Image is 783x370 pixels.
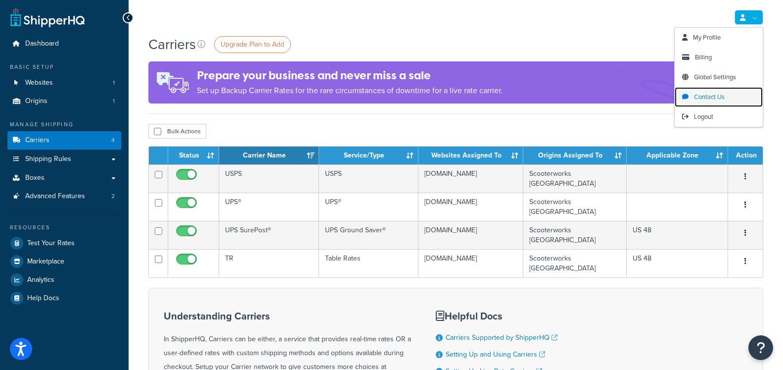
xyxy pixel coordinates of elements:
[221,39,284,50] span: Upgrade Plan to Add
[7,74,121,92] a: Websites 1
[627,249,728,277] td: US 48
[319,147,418,164] th: Service/Type: activate to sort column ascending
[418,147,523,164] th: Websites Assigned To: activate to sort column ascending
[446,332,557,343] a: Carriers Supported by ShipperHQ
[27,258,64,266] span: Marketplace
[219,164,319,193] td: USPS
[523,147,627,164] th: Origins Assigned To: activate to sort column ascending
[418,164,523,193] td: [DOMAIN_NAME]
[7,35,121,53] a: Dashboard
[25,40,59,48] span: Dashboard
[168,147,219,164] th: Status: activate to sort column ascending
[675,107,763,127] a: Logout
[7,223,121,232] div: Resources
[10,7,85,27] a: ShipperHQ Home
[7,271,121,289] a: Analytics
[7,150,121,168] a: Shipping Rules
[523,164,627,193] td: Scooterworks [GEOGRAPHIC_DATA]
[111,192,115,201] span: 2
[675,28,763,48] a: My Profile
[7,253,121,270] a: Marketplace
[627,221,728,249] td: US 48
[7,131,121,150] li: Carriers
[694,92,725,102] span: Contact Us
[25,174,45,182] span: Boxes
[7,187,121,206] a: Advanced Features 2
[675,48,763,67] a: Billing
[7,187,121,206] li: Advanced Features
[7,63,121,71] div: Basic Setup
[27,276,54,284] span: Analytics
[695,53,712,62] span: Billing
[693,33,721,42] span: My Profile
[148,124,206,139] button: Bulk Actions
[523,249,627,277] td: Scooterworks [GEOGRAPHIC_DATA]
[418,249,523,277] td: [DOMAIN_NAME]
[113,79,115,87] span: 1
[436,311,565,321] h3: Helpful Docs
[219,147,319,164] th: Carrier Name: activate to sort column ascending
[694,72,736,82] span: Global Settings
[319,164,418,193] td: USPS
[25,79,53,87] span: Websites
[25,155,71,163] span: Shipping Rules
[694,112,713,121] span: Logout
[7,169,121,187] a: Boxes
[219,193,319,221] td: UPS®
[319,193,418,221] td: UPS®
[148,61,197,104] img: ad-rules-rateshop-fe6ec290ccb7230408bd80ed9643f0289d75e0ffd9eb532fc0e269fcd187b520.png
[25,97,47,106] span: Origins
[7,92,121,110] a: Origins 1
[319,221,418,249] td: UPS Ground Saver®
[25,192,85,201] span: Advanced Features
[728,147,763,164] th: Action
[675,67,763,87] a: Global Settings
[319,249,418,277] td: Table Rates
[7,92,121,110] li: Origins
[523,221,627,249] td: Scooterworks [GEOGRAPHIC_DATA]
[113,97,115,106] span: 1
[748,335,773,360] button: Open Resource Center
[164,311,411,321] h3: Understanding Carriers
[27,239,75,248] span: Test Your Rates
[7,131,121,150] a: Carriers 4
[523,193,627,221] td: Scooterworks [GEOGRAPHIC_DATA]
[27,294,59,303] span: Help Docs
[148,35,196,54] h1: Carriers
[627,147,728,164] th: Applicable Zone: activate to sort column ascending
[7,289,121,307] a: Help Docs
[7,74,121,92] li: Websites
[219,249,319,277] td: TR
[197,67,503,84] h4: Prepare your business and never miss a sale
[7,234,121,252] a: Test Your Rates
[197,84,503,98] p: Set up Backup Carrier Rates for the rare circumstances of downtime for a live rate carrier.
[25,136,49,145] span: Carriers
[446,349,545,360] a: Setting Up and Using Carriers
[418,193,523,221] td: [DOMAIN_NAME]
[219,221,319,249] td: UPS SurePost®
[418,221,523,249] td: [DOMAIN_NAME]
[214,36,291,53] a: Upgrade Plan to Add
[111,136,115,145] span: 4
[7,120,121,129] div: Manage Shipping
[675,87,763,107] a: Contact Us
